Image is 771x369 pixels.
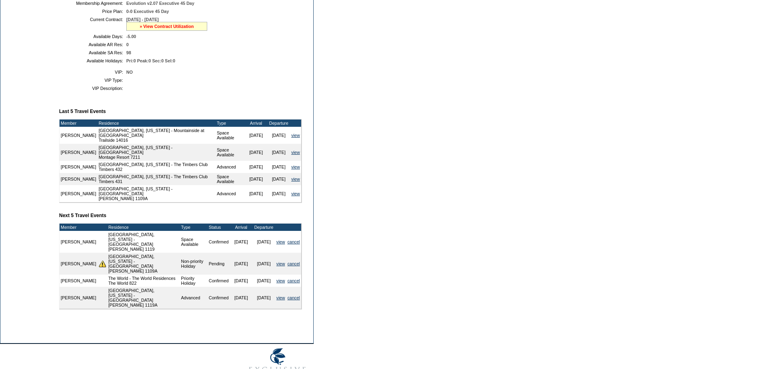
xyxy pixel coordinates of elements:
[253,287,275,309] td: [DATE]
[208,224,230,231] td: Status
[59,185,98,202] td: [PERSON_NAME]
[59,253,98,275] td: [PERSON_NAME]
[62,78,123,83] td: VIP Type:
[107,224,180,231] td: Residence
[287,295,300,300] a: cancel
[291,133,300,138] a: view
[59,224,98,231] td: Member
[126,34,136,39] span: -5.00
[180,224,207,231] td: Type
[216,144,245,161] td: Space Available
[126,1,194,6] span: Evolution v2.07 Executive 45 Day
[268,173,290,185] td: [DATE]
[59,231,98,253] td: [PERSON_NAME]
[276,295,285,300] a: view
[253,224,275,231] td: Departure
[268,185,290,202] td: [DATE]
[291,150,300,155] a: view
[98,127,216,144] td: [GEOGRAPHIC_DATA], [US_STATE] - Mountainside at [GEOGRAPHIC_DATA] Trailside 14016
[126,58,175,63] span: Pri:0 Peak:0 Sec:0 Sel:0
[291,191,300,196] a: view
[59,275,98,287] td: [PERSON_NAME]
[230,275,253,287] td: [DATE]
[180,275,207,287] td: Priority Holiday
[126,17,159,22] span: [DATE] - [DATE]
[98,173,216,185] td: [GEOGRAPHIC_DATA], [US_STATE] - The Timbers Club Timbers 431
[291,164,300,169] a: view
[216,173,245,185] td: Space Available
[276,261,285,266] a: view
[59,213,106,218] b: Next 5 Travel Events
[126,70,133,75] span: NO
[62,86,123,91] td: VIP Description:
[268,144,290,161] td: [DATE]
[208,253,230,275] td: Pending
[245,173,268,185] td: [DATE]
[245,144,268,161] td: [DATE]
[287,239,300,244] a: cancel
[99,260,106,267] img: There are insufficient days and/or tokens to cover this reservation
[276,278,285,283] a: view
[216,127,245,144] td: Space Available
[140,24,194,29] a: » View Contract Utilization
[230,224,253,231] td: Arrival
[59,109,106,114] b: Last 5 Travel Events
[107,275,180,287] td: The World - The World Residences The World 822
[216,185,245,202] td: Advanced
[126,9,169,14] span: 0-0 Executive 45 Day
[98,161,216,173] td: [GEOGRAPHIC_DATA], [US_STATE] - The Timbers Club Timbers 432
[180,253,207,275] td: Non-priority Holiday
[230,287,253,309] td: [DATE]
[268,127,290,144] td: [DATE]
[98,185,216,202] td: [GEOGRAPHIC_DATA], [US_STATE] - [GEOGRAPHIC_DATA] [PERSON_NAME] 1109A
[107,287,180,309] td: [GEOGRAPHIC_DATA], [US_STATE] - [GEOGRAPHIC_DATA] [PERSON_NAME] 1119A
[126,50,131,55] span: 98
[107,253,180,275] td: [GEOGRAPHIC_DATA], [US_STATE] - [GEOGRAPHIC_DATA] [PERSON_NAME] 1109A
[59,287,98,309] td: [PERSON_NAME]
[59,161,98,173] td: [PERSON_NAME]
[180,287,207,309] td: Advanced
[62,1,123,6] td: Membership Agreement:
[208,287,230,309] td: Confirmed
[245,161,268,173] td: [DATE]
[59,119,98,127] td: Member
[59,173,98,185] td: [PERSON_NAME]
[276,239,285,244] a: view
[216,119,245,127] td: Type
[62,9,123,14] td: Price Plan:
[268,161,290,173] td: [DATE]
[230,231,253,253] td: [DATE]
[287,278,300,283] a: cancel
[208,231,230,253] td: Confirmed
[253,275,275,287] td: [DATE]
[62,50,123,55] td: Available SA Res:
[245,119,268,127] td: Arrival
[245,127,268,144] td: [DATE]
[62,42,123,47] td: Available AR Res:
[216,161,245,173] td: Advanced
[287,261,300,266] a: cancel
[230,253,253,275] td: [DATE]
[62,34,123,39] td: Available Days:
[62,17,123,31] td: Current Contract:
[62,58,123,63] td: Available Holidays:
[180,231,207,253] td: Space Available
[208,275,230,287] td: Confirmed
[253,253,275,275] td: [DATE]
[245,185,268,202] td: [DATE]
[107,231,180,253] td: [GEOGRAPHIC_DATA], [US_STATE] - [GEOGRAPHIC_DATA] [PERSON_NAME] 1119
[98,119,216,127] td: Residence
[268,119,290,127] td: Departure
[62,70,123,75] td: VIP:
[59,127,98,144] td: [PERSON_NAME]
[98,144,216,161] td: [GEOGRAPHIC_DATA], [US_STATE] - [GEOGRAPHIC_DATA] Montage Resort 7211
[59,144,98,161] td: [PERSON_NAME]
[291,177,300,181] a: view
[253,231,275,253] td: [DATE]
[126,42,129,47] span: 0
